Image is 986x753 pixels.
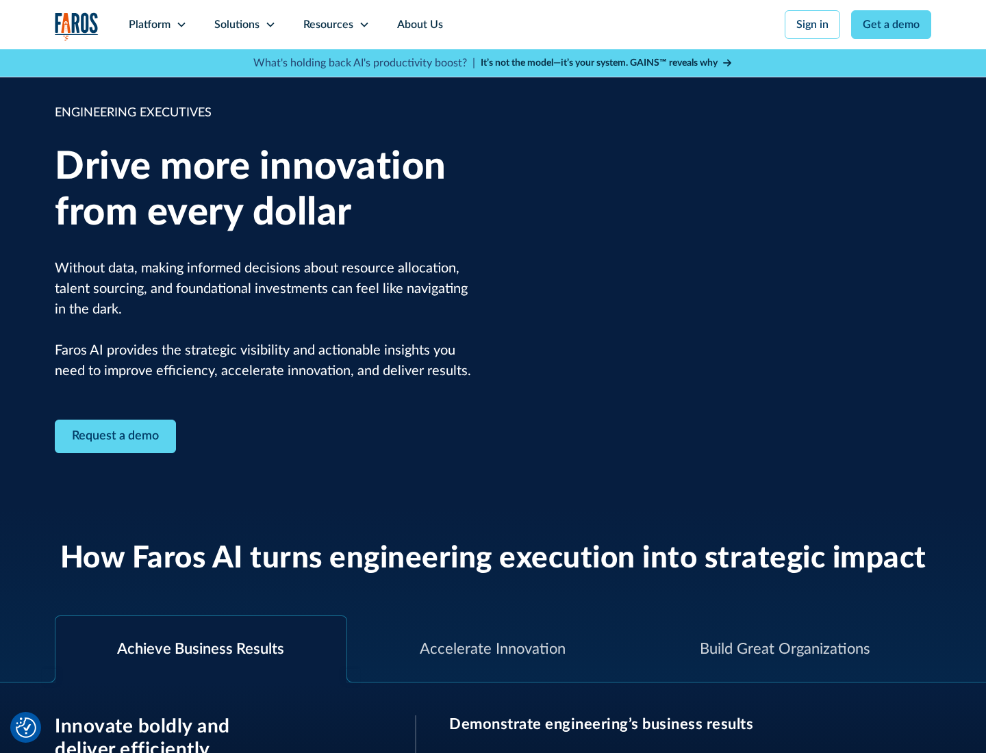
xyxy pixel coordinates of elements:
[55,104,472,123] div: ENGINEERING EXECUTIVES
[16,717,36,738] img: Revisit consent button
[55,12,99,40] a: home
[117,638,284,661] div: Achieve Business Results
[700,638,870,661] div: Build Great Organizations
[420,638,566,661] div: Accelerate Innovation
[55,12,99,40] img: Logo of the analytics and reporting company Faros.
[481,58,718,68] strong: It’s not the model—it’s your system. GAINS™ reveals why
[449,715,931,733] h3: Demonstrate engineering’s business results
[214,16,260,33] div: Solutions
[55,420,176,453] a: Contact Modal
[55,144,472,236] h1: Drive more innovation from every dollar
[16,717,36,738] button: Cookie Settings
[303,16,353,33] div: Resources
[481,56,733,71] a: It’s not the model—it’s your system. GAINS™ reveals why
[129,16,170,33] div: Platform
[60,541,926,577] h2: How Faros AI turns engineering execution into strategic impact
[785,10,840,39] a: Sign in
[55,258,472,381] p: Without data, making informed decisions about resource allocation, talent sourcing, and foundatio...
[253,55,475,71] p: What's holding back AI's productivity boost? |
[851,10,931,39] a: Get a demo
